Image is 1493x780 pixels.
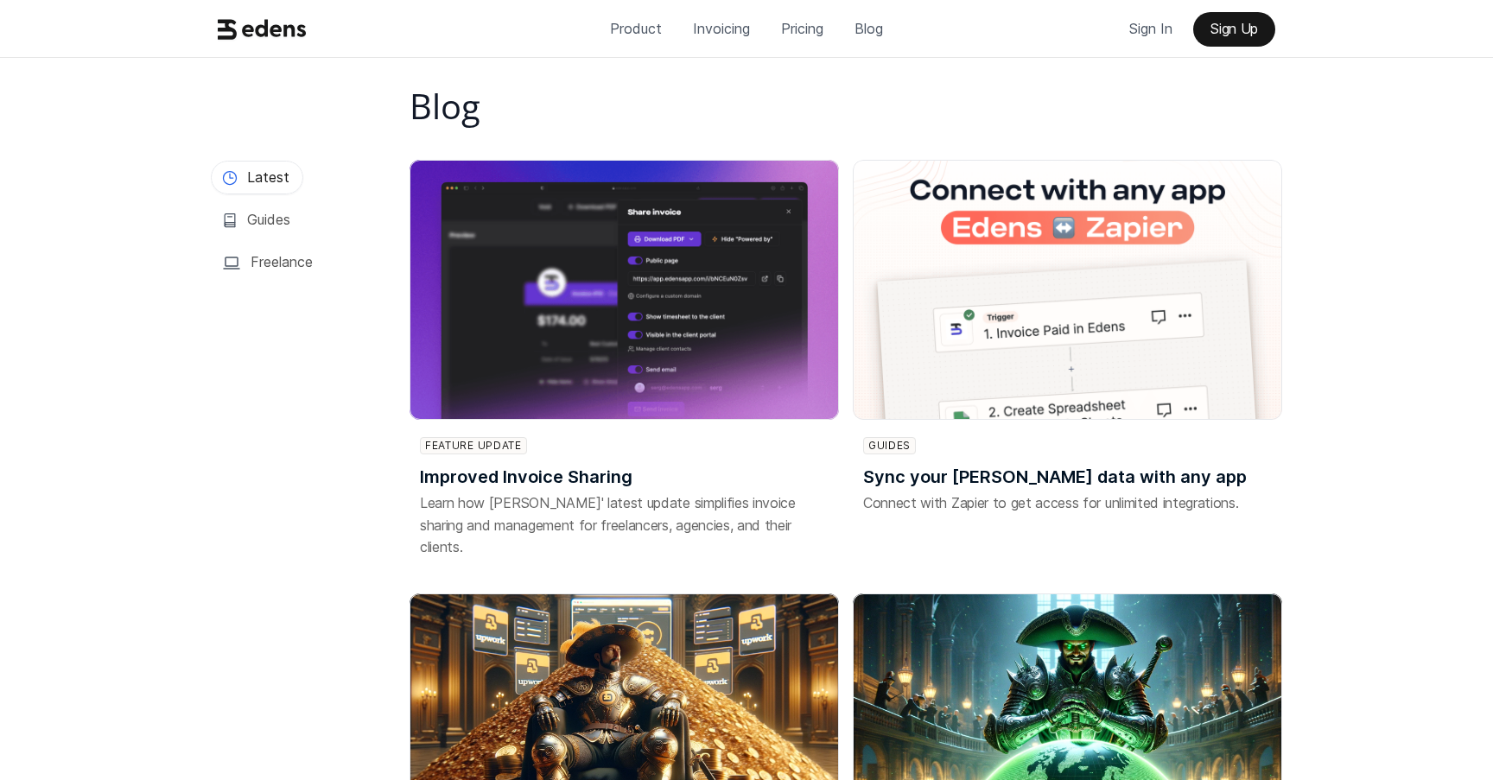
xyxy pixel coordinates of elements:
p: Learn how [PERSON_NAME]' latest update simplifies invoice sharing and management for freelancers,... [420,492,818,559]
h3: Sync your [PERSON_NAME] data with any app [863,465,1261,489]
p: Connect with Zapier to get access for unlimited integrations. [863,492,1261,515]
a: Share invoice menuFeature updateImproved Invoice SharingLearn how [PERSON_NAME]' latest update si... [410,160,839,580]
h3: Guides [247,210,290,229]
a: Freelance [211,245,327,279]
p: Blog [855,16,883,41]
h3: Latest [247,168,289,187]
p: Sign In [1129,16,1172,41]
a: Latest [211,161,303,194]
a: Pricing [767,12,837,47]
p: Sign Up [1210,21,1258,37]
p: Product [610,16,662,41]
a: Sign In [1115,12,1186,47]
a: Product [596,12,676,47]
a: GuidesSync your [PERSON_NAME] data with any appConnect with Zapier to get access for unlimited in... [853,160,1282,536]
p: Feature update [425,440,522,452]
p: Invoicing [693,16,750,41]
img: Share invoice menu [410,160,839,420]
a: Invoicing [679,12,764,47]
a: Blog [841,12,897,47]
h3: Improved Invoice Sharing [420,465,818,489]
h1: Blog [410,86,480,127]
p: Pricing [781,16,823,41]
a: Guides [211,203,304,237]
h3: Freelance [251,252,313,271]
p: Guides [868,440,911,452]
a: Sign Up [1193,12,1275,47]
